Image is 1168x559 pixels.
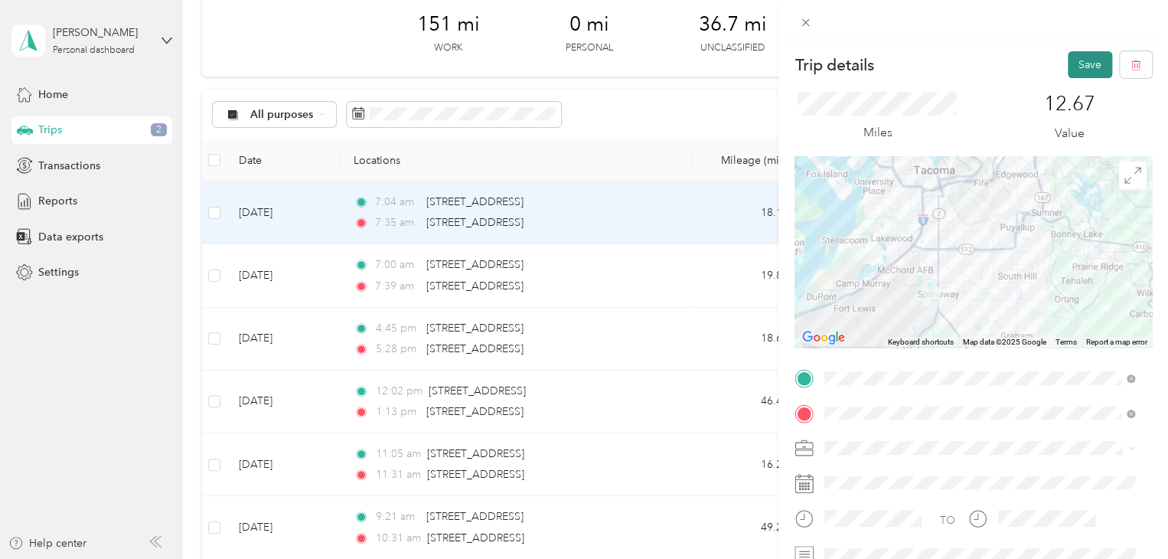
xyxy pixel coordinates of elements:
a: Open this area in Google Maps (opens a new window) [798,328,849,348]
p: Value [1055,124,1085,143]
p: Trip details [794,54,873,76]
a: Report a map error [1086,338,1147,346]
span: Map data ©2025 Google [963,338,1046,346]
button: Save [1068,51,1112,78]
iframe: Everlance-gr Chat Button Frame [1082,473,1168,559]
button: Keyboard shortcuts [888,337,954,348]
div: TO [940,512,955,528]
a: Terms (opens in new tab) [1055,338,1077,346]
p: 12.67 [1044,92,1095,116]
p: Miles [863,123,892,142]
img: Google [798,328,849,348]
